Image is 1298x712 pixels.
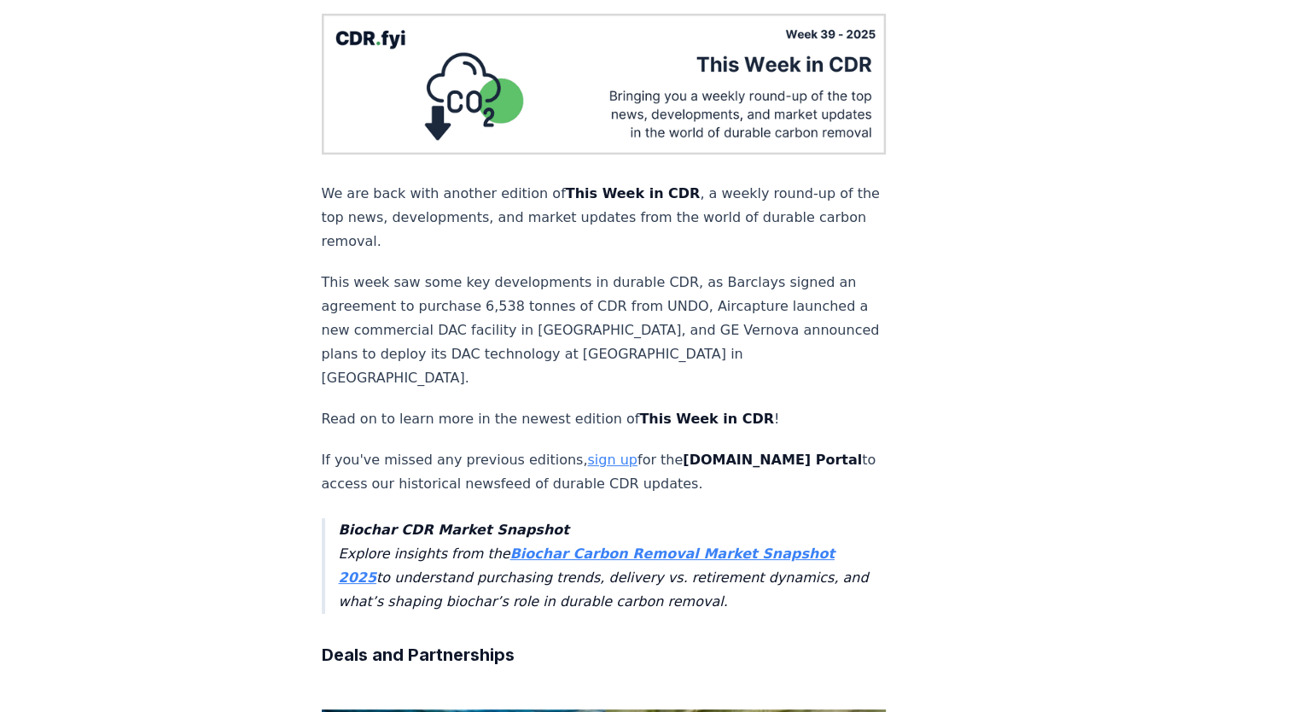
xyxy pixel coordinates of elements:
p: Read on to learn more in the newest edition of ! [322,407,887,431]
strong: This Week in CDR [639,411,774,427]
strong: [DOMAIN_NAME] Portal [683,452,862,468]
em: Explore insights from the to understand purchasing trends, delivery vs. retirement dynamics, and ... [339,522,869,610]
a: Biochar Carbon Removal Market Snapshot 2025 [339,546,835,586]
p: We are back with another edition of , a weekly round-up of the top news, developments, and market... [322,182,887,254]
img: blog post image [322,14,887,155]
strong: Biochar CDR Market Snapshot [339,522,569,538]
p: If you've missed any previous editions, for the to access our historical newsfeed of durable CDR ... [322,448,887,496]
strong: This Week in CDR [566,185,701,201]
p: This week saw some key developments in durable CDR, as Barclays signed an agreement to purchase 6... [322,271,887,390]
a: sign up [587,452,637,468]
strong: Deals and Partnerships [322,645,515,665]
